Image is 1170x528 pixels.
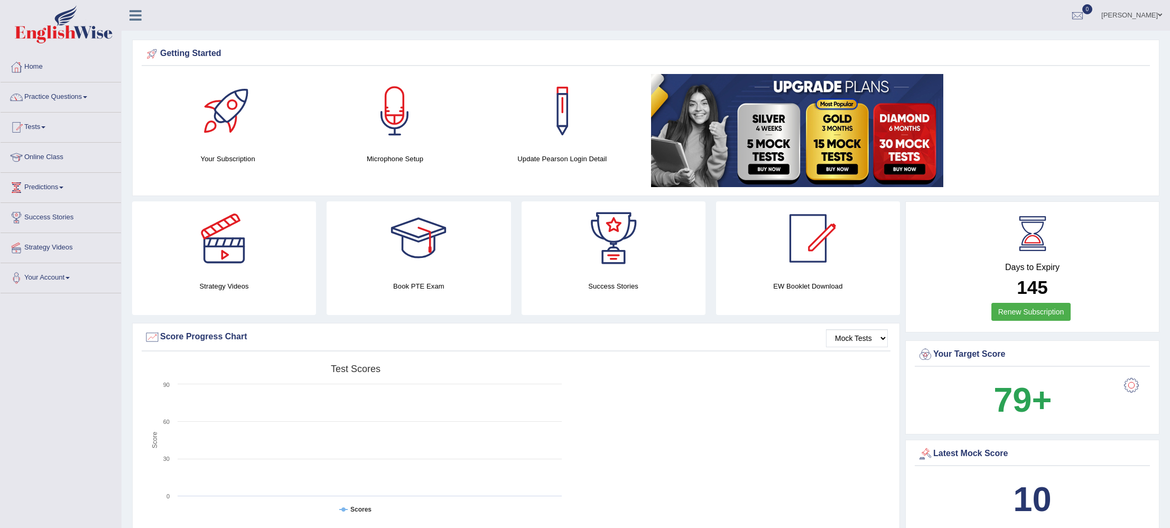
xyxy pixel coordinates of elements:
h4: EW Booklet Download [716,281,900,292]
a: Success Stories [1,203,121,229]
h4: Strategy Videos [132,281,316,292]
span: 0 [1082,4,1093,14]
a: Strategy Videos [1,233,121,260]
a: Your Account [1,263,121,290]
text: 0 [166,493,170,499]
text: 90 [163,382,170,388]
b: 10 [1013,480,1051,518]
div: Getting Started [144,46,1147,62]
text: 60 [163,419,170,425]
a: Renew Subscription [991,303,1071,321]
a: Practice Questions [1,82,121,109]
tspan: Score [151,432,159,449]
a: Online Class [1,143,121,169]
h4: Book PTE Exam [327,281,510,292]
div: Score Progress Chart [144,329,888,345]
h4: Update Pearson Login Detail [484,153,640,164]
h4: Days to Expiry [917,263,1147,272]
b: 79+ [993,381,1052,419]
tspan: Scores [350,506,372,513]
a: Home [1,52,121,79]
tspan: Test scores [331,364,380,374]
img: small5.jpg [651,74,943,187]
h4: Microphone Setup [317,153,473,164]
a: Predictions [1,173,121,199]
div: Your Target Score [917,347,1147,363]
h4: Success Stories [522,281,705,292]
b: 145 [1017,277,1047,298]
div: Latest Mock Score [917,446,1147,462]
text: 30 [163,456,170,462]
h4: Your Subscription [150,153,306,164]
a: Tests [1,113,121,139]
